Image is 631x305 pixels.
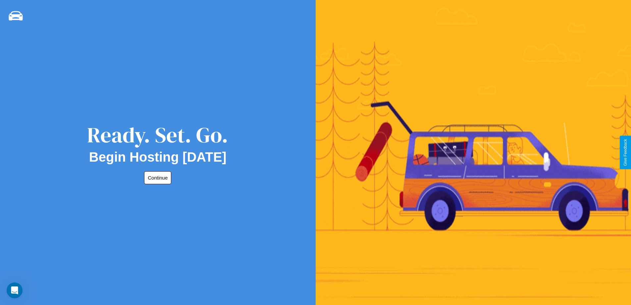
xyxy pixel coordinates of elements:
[89,150,227,165] h2: Begin Hosting [DATE]
[623,139,628,166] div: Give Feedback
[7,282,23,298] iframe: Intercom live chat
[87,120,228,150] div: Ready. Set. Go.
[144,171,171,184] button: Continue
